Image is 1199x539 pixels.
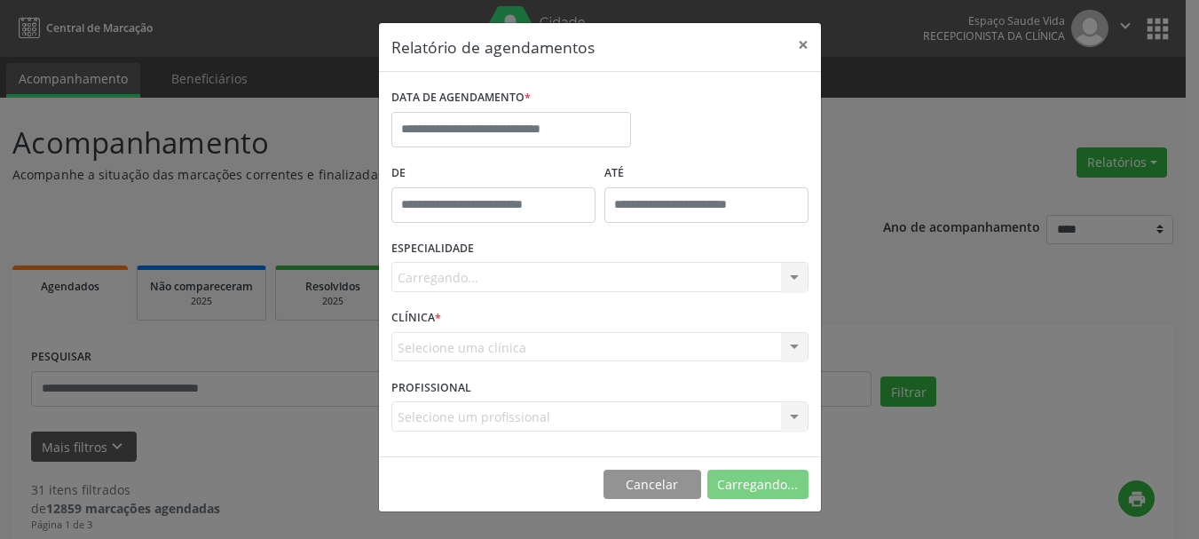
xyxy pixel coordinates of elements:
label: De [391,160,596,187]
label: CLÍNICA [391,305,441,332]
label: PROFISSIONAL [391,374,471,401]
label: ATÉ [604,160,809,187]
h5: Relatório de agendamentos [391,36,595,59]
button: Cancelar [603,470,701,500]
label: DATA DE AGENDAMENTO [391,84,531,112]
label: ESPECIALIDADE [391,235,474,263]
button: Close [785,23,821,67]
button: Carregando... [707,470,809,500]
